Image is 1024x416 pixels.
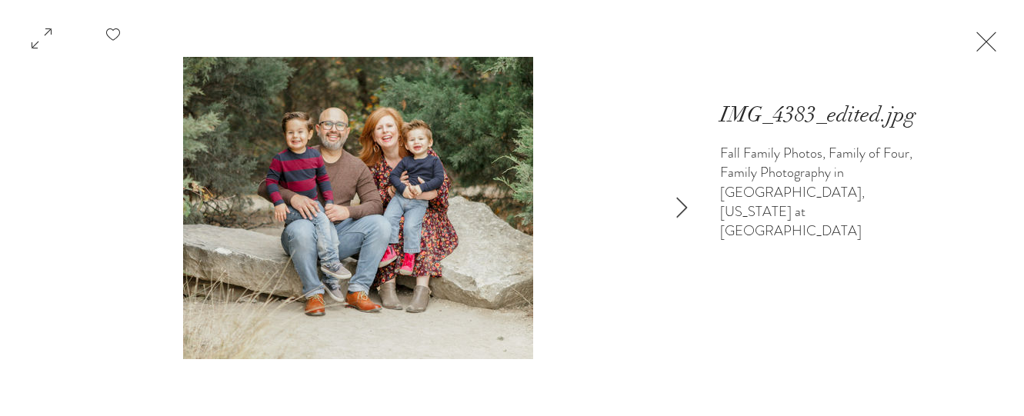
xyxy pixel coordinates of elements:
h1: IMG_4383_edited.jpg [720,100,932,130]
button: Next Item [662,189,701,228]
button: Love [98,23,128,57]
button: Exit expand mode [972,23,1001,57]
div: Fall Family Photos, Family of Four, Family Photography in [GEOGRAPHIC_DATA], [US_STATE] at [GEOGR... [720,144,932,241]
button: Open in fullscreen [27,20,56,54]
